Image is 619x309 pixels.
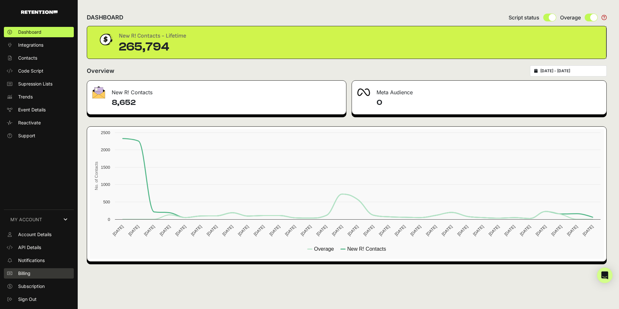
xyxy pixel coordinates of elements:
text: [DATE] [315,224,328,237]
text: [DATE] [253,224,265,237]
a: Support [4,131,74,141]
text: [DATE] [221,224,234,237]
span: Supression Lists [18,81,52,87]
h2: Overview [87,66,114,75]
img: Retention.com [21,10,58,14]
text: 500 [103,200,110,204]
text: [DATE] [206,224,218,237]
text: [DATE] [190,224,203,237]
span: Event Details [18,107,46,113]
text: [DATE] [143,224,156,237]
span: Subscription [18,283,45,290]
text: [DATE] [174,224,187,237]
text: [DATE] [237,224,250,237]
text: [DATE] [127,224,140,237]
text: [DATE] [394,224,406,237]
img: dollar-coin-05c43ed7efb7bc0c12610022525b4bbbb207c7efeef5aecc26f025e68dcafac9.png [97,31,114,48]
text: [DATE] [284,224,297,237]
div: New R! Contacts [87,81,346,100]
a: Account Details [4,229,74,240]
text: [DATE] [472,224,485,237]
text: [DATE] [378,224,391,237]
text: [DATE] [566,224,579,237]
span: Account Details [18,231,51,238]
text: 1500 [101,165,110,170]
text: [DATE] [503,224,516,237]
text: 1000 [101,182,110,187]
img: fa-meta-2f981b61bb99beabf952f7030308934f19ce035c18b003e963880cc3fabeebb7.png [357,88,370,96]
span: MY ACCOUNT [10,216,42,223]
span: Overage [560,14,581,21]
text: [DATE] [535,224,547,237]
text: No. of Contacts [94,162,99,190]
text: [DATE] [441,224,453,237]
text: [DATE] [362,224,375,237]
text: [DATE] [331,224,343,237]
text: [DATE] [409,224,422,237]
h4: 8,652 [112,97,341,108]
span: Script status [509,14,539,21]
text: 2000 [101,147,110,152]
span: Support [18,132,35,139]
text: 2500 [101,130,110,135]
a: Notifications [4,255,74,266]
h4: 0 [377,97,601,108]
a: MY ACCOUNT [4,210,74,229]
a: Integrations [4,40,74,50]
text: [DATE] [268,224,281,237]
text: [DATE] [456,224,469,237]
a: Billing [4,268,74,279]
a: Code Script [4,66,74,76]
span: Notifications [18,257,45,264]
a: Sign Out [4,294,74,304]
div: Meta Audience [352,81,606,100]
span: Billing [18,270,30,277]
a: API Details [4,242,74,253]
a: Event Details [4,105,74,115]
span: Reactivate [18,120,41,126]
span: Code Script [18,68,43,74]
a: Dashboard [4,27,74,37]
text: [DATE] [488,224,500,237]
img: fa-envelope-19ae18322b30453b285274b1b8af3d052b27d846a4fbe8435d1a52b978f639a2.png [92,86,105,98]
span: API Details [18,244,41,251]
div: 265,794 [119,40,186,53]
text: [DATE] [159,224,171,237]
div: New R! Contacts - Lifetime [119,31,186,40]
a: Contacts [4,53,74,63]
text: Overage [314,246,334,252]
span: Integrations [18,42,43,48]
a: Subscription [4,281,74,292]
text: [DATE] [112,224,124,237]
text: 0 [108,217,110,222]
span: Contacts [18,55,37,61]
div: Open Intercom Messenger [597,268,613,283]
text: [DATE] [347,224,359,237]
h2: DASHBOARD [87,13,123,22]
text: [DATE] [300,224,312,237]
span: Dashboard [18,29,41,35]
text: [DATE] [582,224,594,237]
text: [DATE] [550,224,563,237]
a: Trends [4,92,74,102]
a: Reactivate [4,118,74,128]
span: Trends [18,94,33,100]
a: Supression Lists [4,79,74,89]
text: [DATE] [519,224,532,237]
text: New R! Contacts [347,246,386,252]
text: [DATE] [425,224,438,237]
span: Sign Out [18,296,37,303]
